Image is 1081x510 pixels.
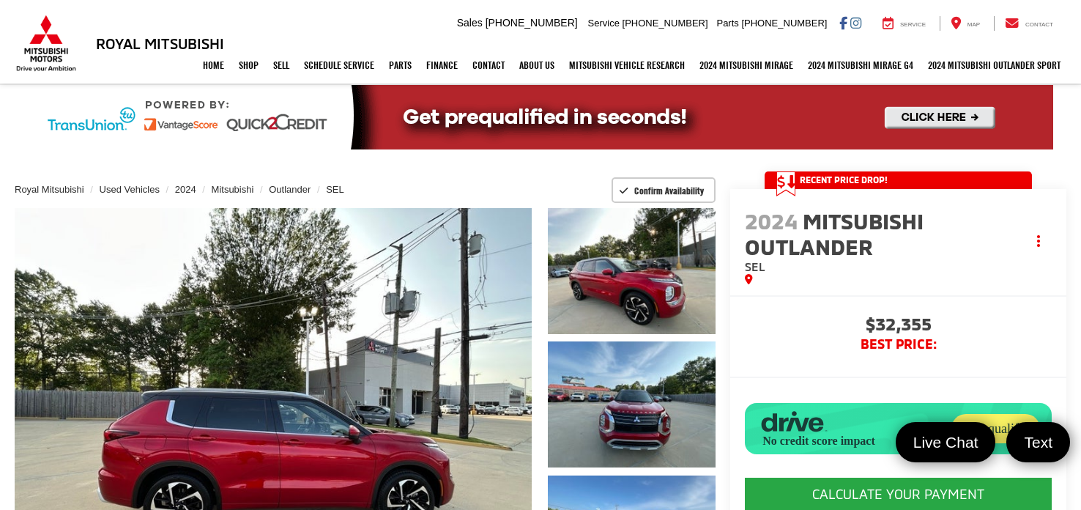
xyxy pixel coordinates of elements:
[512,47,562,84] a: About Us
[776,171,795,196] span: Get Price Drop Alert
[994,16,1064,31] a: Contact
[28,85,1053,149] img: Quick2Credit
[382,47,419,84] a: Parts: Opens in a new tab
[623,18,708,29] span: [PHONE_NUMBER]
[765,171,1032,189] a: Get Price Drop Alert Recent Price Drop!
[1025,21,1053,28] span: Contact
[634,185,704,196] span: Confirm Availability
[900,21,926,28] span: Service
[940,16,991,31] a: Map
[716,18,738,29] span: Parts
[967,21,980,28] span: Map
[419,47,465,84] a: Finance
[196,47,231,84] a: Home
[562,47,692,84] a: Mitsubishi Vehicle Research
[546,207,717,335] img: 2024 Mitsubishi Outlander SEL
[921,47,1068,84] a: 2024 Mitsubishi Outlander SPORT
[800,47,921,84] a: 2024 Mitsubishi Mirage G4
[800,174,888,186] span: Recent Price Drop!
[692,47,800,84] a: 2024 Mitsubishi Mirage
[326,184,344,195] a: SEL
[612,177,716,203] button: Confirm Availability
[465,47,512,84] a: Contact
[175,184,196,195] a: 2024
[269,184,311,195] a: Outlander
[1026,229,1052,254] button: Actions
[297,47,382,84] a: Schedule Service: Opens in a new tab
[745,207,924,259] span: Mitsubishi Outlander
[231,47,266,84] a: Shop
[546,341,717,469] img: 2024 Mitsubishi Outlander SEL
[850,17,861,29] a: Instagram: Click to visit our Instagram page
[839,17,847,29] a: Facebook: Click to visit our Facebook page
[100,184,160,195] a: Used Vehicles
[548,341,716,467] a: Expand Photo 2
[872,16,937,31] a: Service
[266,47,297,84] a: Sell
[212,184,254,195] a: Mitsubishi
[548,208,716,334] a: Expand Photo 1
[1037,235,1040,247] span: dropdown dots
[745,207,798,234] span: 2024
[13,15,79,72] img: Mitsubishi
[745,337,1052,352] span: BEST PRICE:
[745,315,1052,337] span: $32,355
[1017,432,1060,452] span: Text
[906,432,986,452] span: Live Chat
[457,17,483,29] span: Sales
[1006,422,1070,462] a: Text
[486,17,578,29] span: [PHONE_NUMBER]
[745,259,765,273] span: SEL
[588,18,620,29] span: Service
[896,422,996,462] a: Live Chat
[741,18,827,29] span: [PHONE_NUMBER]
[96,35,224,51] h3: Royal Mitsubishi
[15,184,84,195] a: Royal Mitsubishi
